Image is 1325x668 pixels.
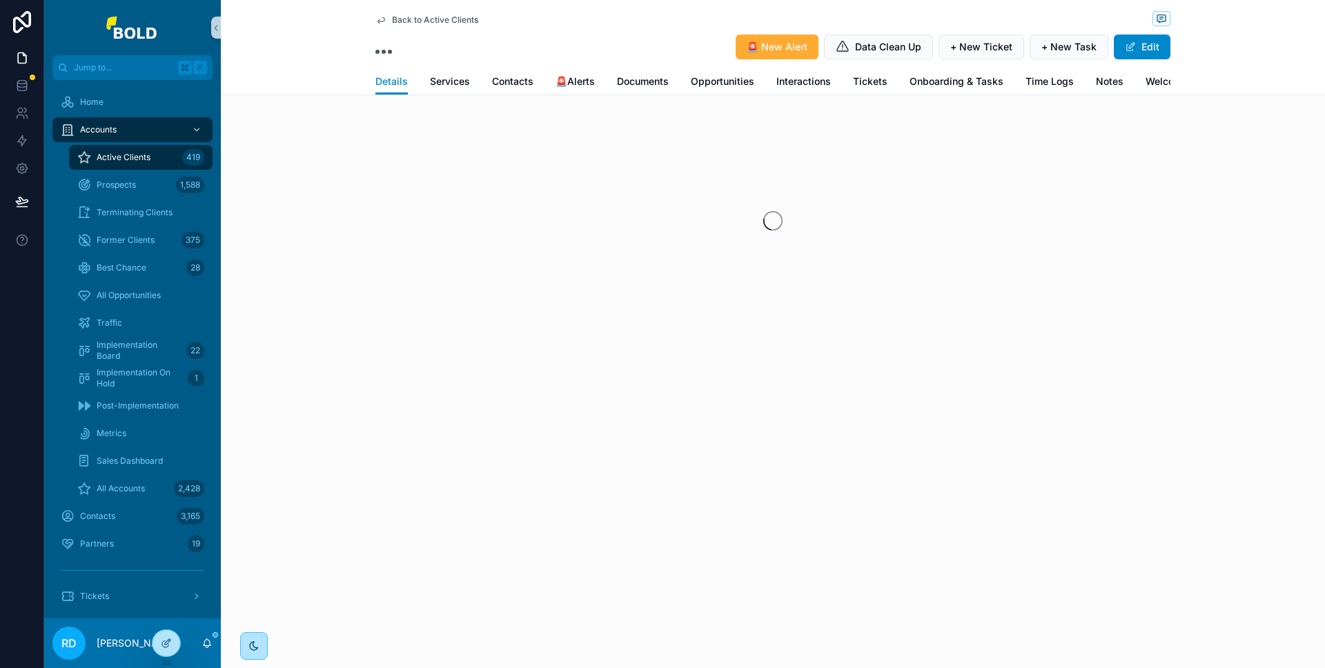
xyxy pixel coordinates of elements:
[430,75,470,88] span: Services
[1146,75,1188,88] span: Welcome
[80,591,109,602] span: Tickets
[97,317,122,328] span: Traffic
[181,232,204,248] div: 375
[736,35,818,59] button: 🚨 New Alert
[97,179,136,190] span: Prospects
[97,235,155,246] span: Former Clients
[691,69,754,97] a: Opportunities
[375,75,408,88] span: Details
[492,69,533,97] a: Contacts
[1096,69,1123,97] a: Notes
[69,476,213,501] a: All Accounts2,428
[776,69,831,97] a: Interactions
[97,262,146,273] span: Best Chance
[69,338,213,363] a: Implementation Board22
[52,55,213,80] button: Jump to...K
[186,259,204,276] div: 28
[52,584,213,609] a: Tickets
[69,283,213,308] a: All Opportunities
[97,290,161,301] span: All Opportunities
[556,69,595,97] a: 🚨Alerts
[97,483,145,494] span: All Accounts
[52,117,213,142] a: Accounts
[1025,69,1074,97] a: Time Logs
[910,69,1003,97] a: Onboarding & Tasks
[939,35,1024,59] button: + New Ticket
[1025,75,1074,88] span: Time Logs
[97,207,173,218] span: Terminating Clients
[691,75,754,88] span: Opportunities
[1030,35,1108,59] button: + New Task
[80,97,104,108] span: Home
[186,342,204,359] div: 22
[61,635,77,651] span: RD
[853,75,887,88] span: Tickets
[52,90,213,115] a: Home
[69,145,213,170] a: Active Clients419
[52,504,213,529] a: Contacts3,165
[69,200,213,225] a: Terminating Clients
[824,35,933,59] button: Data Clean Up
[69,449,213,473] a: Sales Dashboard
[69,421,213,446] a: Metrics
[69,366,213,391] a: Implementation On Hold1
[106,17,159,39] img: App logo
[910,75,1003,88] span: Onboarding & Tasks
[69,393,213,418] a: Post-Implementation
[430,69,470,97] a: Services
[97,428,126,439] span: Metrics
[97,152,150,163] span: Active Clients
[747,40,807,54] span: 🚨 New Alert
[80,538,114,549] span: Partners
[853,69,887,97] a: Tickets
[776,75,831,88] span: Interactions
[69,228,213,253] a: Former Clients375
[69,173,213,197] a: Prospects1,588
[1096,75,1123,88] span: Notes
[375,69,408,95] a: Details
[74,62,173,73] span: Jump to...
[69,311,213,335] a: Traffic
[1114,35,1170,59] button: Edit
[44,80,221,618] div: scrollable content
[97,636,176,650] p: [PERSON_NAME]
[97,400,179,411] span: Post-Implementation
[188,536,204,552] div: 19
[950,40,1012,54] span: + New Ticket
[556,75,595,88] span: 🚨Alerts
[375,14,478,26] a: Back to Active Clients
[176,177,204,193] div: 1,588
[617,75,669,88] span: Documents
[1041,40,1097,54] span: + New Task
[97,455,163,466] span: Sales Dashboard
[177,508,204,524] div: 3,165
[392,14,478,26] span: Back to Active Clients
[174,480,204,497] div: 2,428
[97,340,181,362] span: Implementation Board
[195,62,206,73] span: K
[182,149,204,166] div: 419
[492,75,533,88] span: Contacts
[1146,69,1188,97] a: Welcome
[97,367,182,389] span: Implementation On Hold
[52,531,213,556] a: Partners19
[80,511,115,522] span: Contacts
[188,370,204,386] div: 1
[80,124,117,135] span: Accounts
[617,69,669,97] a: Documents
[855,40,921,54] span: Data Clean Up
[69,255,213,280] a: Best Chance28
